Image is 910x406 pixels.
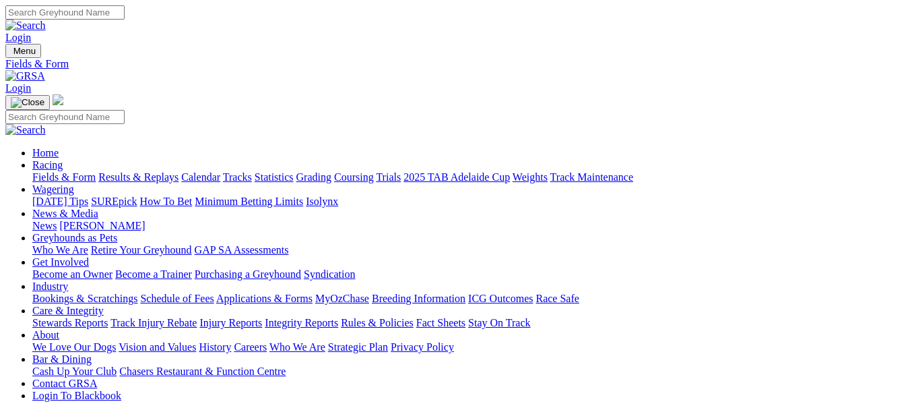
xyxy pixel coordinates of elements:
input: Search [5,110,125,124]
a: Chasers Restaurant & Function Centre [119,366,286,377]
a: Race Safe [535,293,579,304]
a: Rules & Policies [341,317,414,328]
a: Login To Blackbook [32,390,121,401]
a: Cash Up Your Club [32,366,117,377]
a: Coursing [334,171,374,183]
a: [PERSON_NAME] [59,220,145,231]
a: GAP SA Assessments [195,244,289,256]
a: Weights [513,171,548,183]
a: Syndication [304,268,355,280]
a: News [32,220,57,231]
a: Stewards Reports [32,317,108,328]
a: Get Involved [32,256,89,268]
a: Home [32,147,59,158]
a: MyOzChase [315,293,369,304]
a: Minimum Betting Limits [195,196,303,207]
a: Careers [234,341,267,353]
a: Injury Reports [199,317,262,328]
a: Applications & Forms [216,293,313,304]
a: Login [5,32,31,43]
a: [DATE] Tips [32,196,88,207]
div: Racing [32,171,905,183]
a: Schedule of Fees [140,293,214,304]
a: How To Bet [140,196,193,207]
a: We Love Our Dogs [32,341,116,353]
a: Bar & Dining [32,353,92,365]
a: Purchasing a Greyhound [195,268,301,280]
a: Wagering [32,183,74,195]
a: Fields & Form [5,58,905,70]
a: Fields & Form [32,171,96,183]
a: Login [5,82,31,94]
a: ICG Outcomes [468,293,533,304]
a: Tracks [223,171,252,183]
span: Menu [13,46,36,56]
a: Results & Replays [98,171,178,183]
a: Grading [296,171,331,183]
a: Fact Sheets [416,317,465,328]
a: Track Injury Rebate [110,317,197,328]
img: Search [5,124,46,136]
div: Bar & Dining [32,366,905,378]
a: Privacy Policy [391,341,454,353]
input: Search [5,5,125,20]
a: Who We Are [32,244,88,256]
a: Who We Are [269,341,325,353]
a: Bookings & Scratchings [32,293,137,304]
button: Toggle navigation [5,44,41,58]
div: Greyhounds as Pets [32,244,905,256]
a: History [199,341,231,353]
a: Calendar [181,171,220,183]
div: Wagering [32,196,905,208]
a: News & Media [32,208,98,219]
a: Breeding Information [372,293,465,304]
a: Care & Integrity [32,305,104,316]
img: GRSA [5,70,45,82]
div: About [32,341,905,353]
a: Become an Owner [32,268,112,280]
button: Toggle navigation [5,95,50,110]
a: Vision and Values [119,341,196,353]
a: Statistics [255,171,294,183]
a: Strategic Plan [328,341,388,353]
a: Trials [376,171,401,183]
a: Integrity Reports [265,317,338,328]
img: Close [11,97,44,108]
a: Industry [32,281,68,292]
div: Get Involved [32,268,905,281]
a: Isolynx [306,196,338,207]
a: Contact GRSA [32,378,97,389]
a: Racing [32,159,63,171]
a: About [32,329,59,341]
a: SUREpick [91,196,137,207]
div: Industry [32,293,905,305]
a: Stay On Track [468,317,530,328]
a: Become a Trainer [115,268,192,280]
div: Care & Integrity [32,317,905,329]
div: News & Media [32,220,905,232]
img: logo-grsa-white.png [53,94,63,105]
a: 2025 TAB Adelaide Cup [403,171,510,183]
img: Search [5,20,46,32]
a: Track Maintenance [550,171,633,183]
a: Retire Your Greyhound [91,244,192,256]
a: Greyhounds as Pets [32,232,117,243]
